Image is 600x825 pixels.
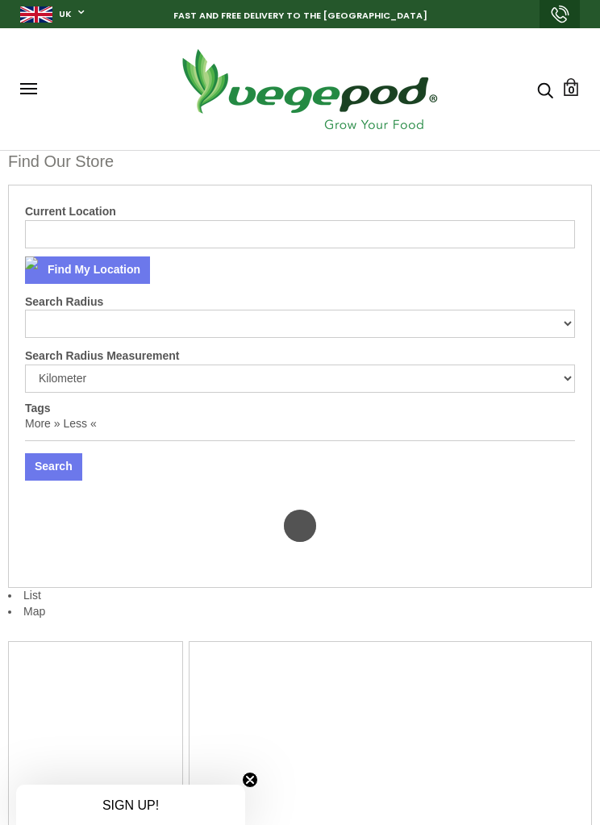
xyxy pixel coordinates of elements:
img: gb_large.png [20,6,52,23]
button: Find My Location [38,256,150,284]
label: Tags [25,402,51,415]
span: SIGN UP! [102,798,159,812]
h1: Find Our Store [8,150,592,173]
a: Less « [63,417,96,430]
button: Search [25,453,82,481]
a: UK [59,7,72,21]
div: SIGN UP!Close teaser [16,785,245,825]
li: List [8,173,592,604]
img: Vegepod [168,44,450,134]
button: Close teaser [242,772,258,788]
a: More » [25,417,60,430]
label: Search Radius [25,294,575,310]
a: Cart [562,78,580,96]
img: sca.location-find-location.png [25,256,38,269]
li: Map [8,604,592,620]
span: 0 [568,82,575,98]
a: Search [537,81,553,98]
label: Search Radius Measurement [25,348,575,365]
label: Current Location [25,204,575,220]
